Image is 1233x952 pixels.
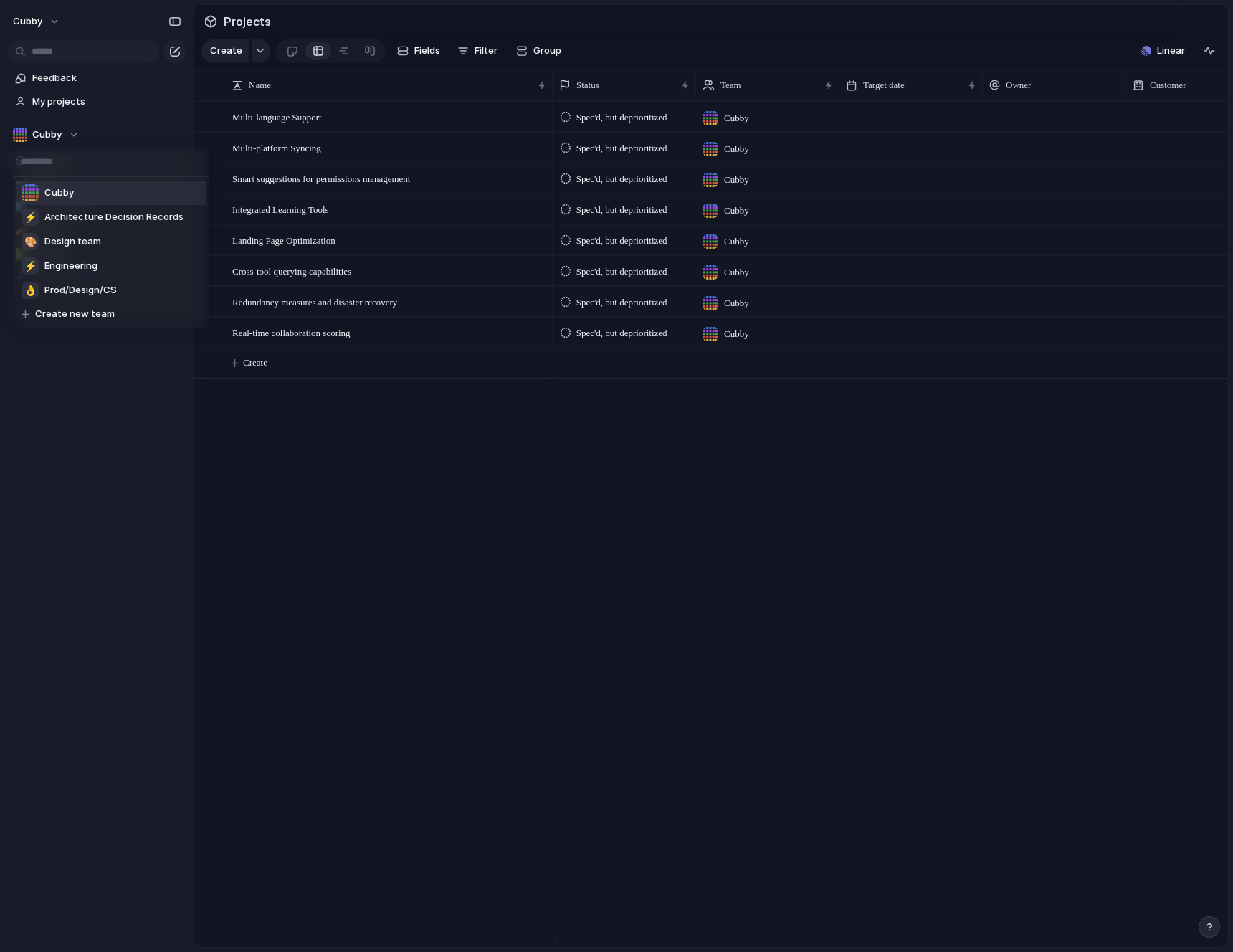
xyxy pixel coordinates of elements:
[22,257,39,275] div: ⚡
[22,282,39,299] div: 👌
[35,307,115,321] span: Create new team
[44,259,97,273] span: Engineering
[44,186,74,200] span: Cubby
[22,209,39,226] div: ⚡
[44,283,117,297] span: Prod/Design/CS
[22,233,39,250] div: 🎨
[44,234,101,249] span: Design team
[44,210,184,224] span: Architecture Decision Records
